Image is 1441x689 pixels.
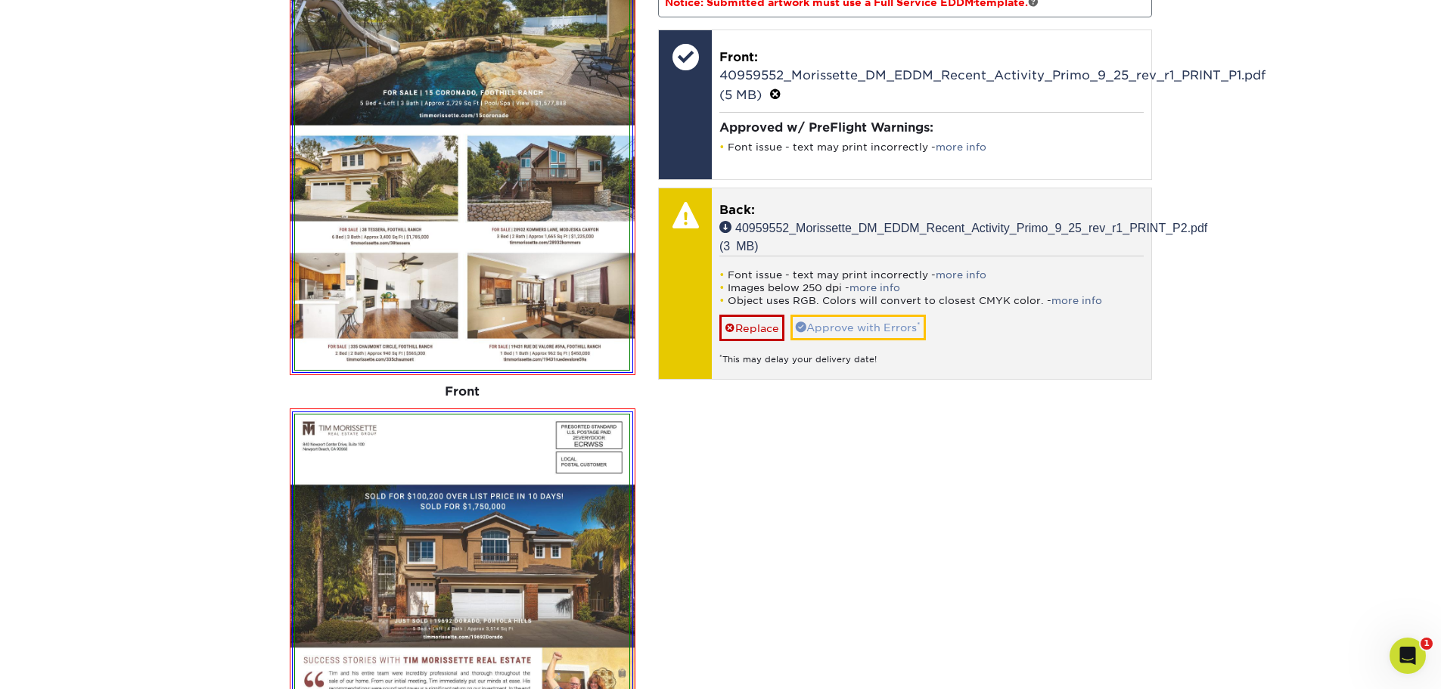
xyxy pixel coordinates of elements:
a: more info [849,282,900,293]
a: Replace [719,315,784,341]
li: Font issue - text may print incorrectly - [719,268,1144,281]
iframe: Intercom live chat [1390,638,1426,674]
li: Images below 250 dpi - [719,281,1144,294]
li: Font issue - text may print incorrectly - [719,141,1144,154]
div: This may delay your delivery date! [719,341,1144,366]
span: 1 [1421,638,1433,650]
div: Front [290,375,636,408]
a: 40959552_Morissette_DM_EDDM_Recent_Activity_Primo_9_25_rev_r1_PRINT_P1.pdf (5 MB) [719,68,1266,102]
a: 40959552_Morissette_DM_EDDM_Recent_Activity_Primo_9_25_rev_r1_PRINT_P2.pdf (3 MB) [719,221,1207,251]
span: Back: [719,203,755,217]
span: Front: [719,50,758,64]
a: more info [936,141,986,153]
h4: Approved w/ PreFlight Warnings: [719,120,1144,135]
a: Approve with Errors* [790,315,926,340]
a: more info [1051,295,1102,306]
a: more info [936,269,986,281]
li: Object uses RGB. Colors will convert to closest CMYK color. - [719,294,1144,307]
